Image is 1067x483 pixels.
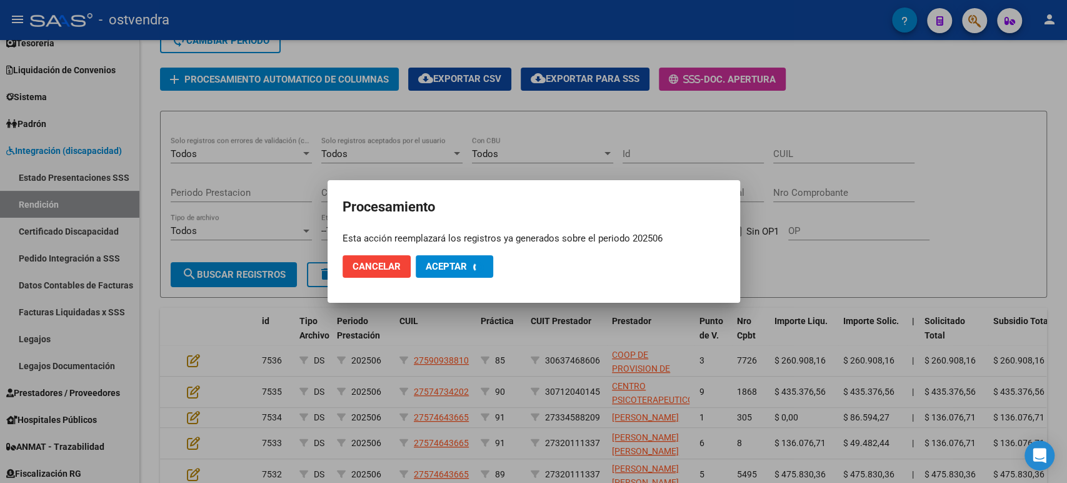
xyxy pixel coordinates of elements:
[343,231,725,246] div: Esta acción reemplazará los registros ya generados sobre el periodo 202506
[343,255,411,278] button: Cancelar
[353,261,401,272] span: Cancelar
[343,195,725,219] h2: Procesamiento
[426,261,467,272] span: Aceptar
[416,255,493,278] button: Aceptar
[1024,440,1054,470] div: Open Intercom Messenger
